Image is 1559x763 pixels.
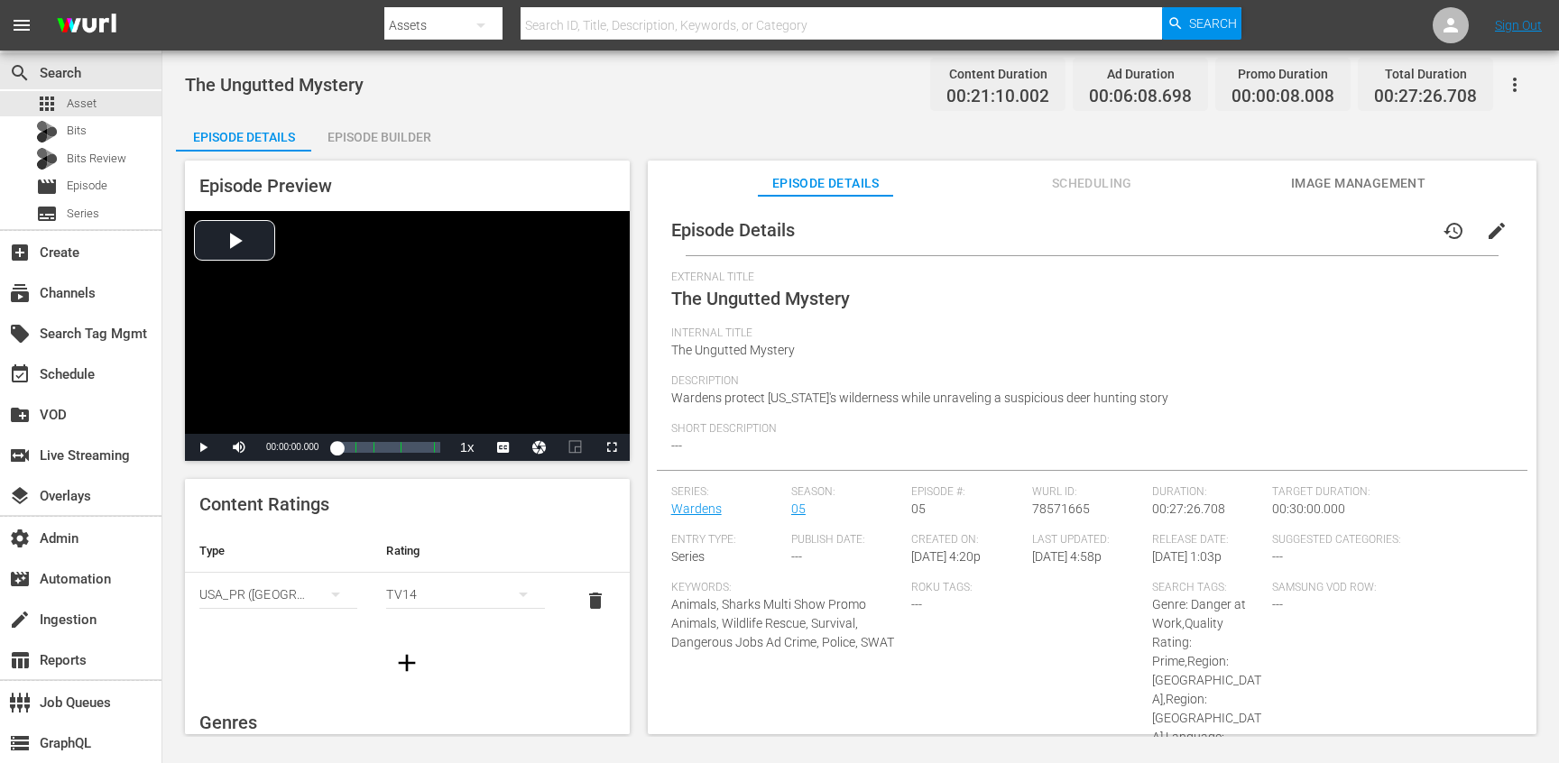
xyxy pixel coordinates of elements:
[337,442,439,453] div: Progress Bar
[1024,172,1159,195] span: Scheduling
[1272,485,1504,500] span: Target Duration:
[671,597,894,649] span: Animals, Sharks Multi Show Promo Animals, Wildlife Rescue, Survival, Dangerous Jobs Ad Crime, Pol...
[199,175,332,197] span: Episode Preview
[1032,533,1143,547] span: Last Updated:
[9,692,31,713] span: Job Queues
[185,211,630,461] div: Video Player
[911,581,1143,595] span: Roku Tags:
[1374,87,1477,107] span: 00:27:26.708
[1432,209,1475,253] button: history
[67,177,107,195] span: Episode
[911,485,1022,500] span: Episode #:
[1152,581,1263,595] span: Search Tags:
[911,501,926,516] span: 05
[1089,61,1192,87] div: Ad Duration
[185,529,372,573] th: Type
[11,14,32,36] span: menu
[791,533,902,547] span: Publish Date:
[9,62,31,84] span: Search
[221,434,257,461] button: Mute
[671,288,850,309] span: The Ungutted Mystery
[1162,7,1241,40] button: Search
[9,323,31,345] span: Search Tag Mgmt
[9,568,31,590] span: Automation
[449,434,485,461] button: Playback Rate
[671,374,1504,389] span: Description
[9,485,31,507] span: Overlays
[671,326,1504,341] span: Internal Title
[671,485,782,500] span: Series:
[671,343,795,357] span: The Ungutted Mystery
[1032,501,1090,516] span: 78571665
[9,282,31,304] span: Channels
[67,122,87,140] span: Bits
[1272,597,1283,611] span: ---
[67,205,99,223] span: Series
[585,590,606,611] span: delete
[671,501,722,516] a: Wardens
[1495,18,1542,32] a: Sign Out
[671,438,682,453] span: ---
[9,363,31,385] span: Schedule
[1232,61,1334,87] div: Promo Duration
[671,219,795,241] span: Episode Details
[485,434,521,461] button: Captions
[1272,501,1345,516] span: 00:30:00.000
[185,74,364,96] span: The Ungutted Mystery
[1032,485,1143,500] span: Wurl ID:
[1486,220,1508,242] span: edit
[594,434,630,461] button: Fullscreen
[1152,597,1261,763] span: Genre: Danger at Work,Quality Rating: Prime,Region: [GEOGRAPHIC_DATA],Region: [GEOGRAPHIC_DATA],L...
[1152,501,1225,516] span: 00:27:26.708
[671,271,1504,285] span: External Title
[36,148,58,170] div: Bits Review
[311,115,447,159] div: Episode Builder
[911,533,1022,547] span: Created On:
[199,493,329,515] span: Content Ratings
[9,732,31,754] span: GraphQL
[9,404,31,426] span: VOD
[1032,549,1102,564] span: [DATE] 4:58p
[1272,581,1383,595] span: Samsung VOD Row:
[1290,172,1425,195] span: Image Management
[9,242,31,263] span: Create
[671,533,782,547] span: Entry Type:
[311,115,447,152] button: Episode Builder
[36,93,58,115] span: Asset
[185,529,630,629] table: simple table
[43,5,130,47] img: ans4CAIJ8jUAAAAAAAAAAAAAAAAAAAAAAAAgQb4GAAAAAAAAAAAAAAAAAAAAAAAAJMjXAAAAAAAAAAAAAAAAAAAAAAAAgAT5G...
[521,434,558,461] button: Jump To Time
[36,203,58,225] span: Series
[1152,533,1263,547] span: Release Date:
[574,579,617,622] button: delete
[36,176,58,198] span: Episode
[176,115,311,152] button: Episode Details
[9,649,31,671] span: Reports
[1232,87,1334,107] span: 00:00:08.008
[266,442,318,452] span: 00:00:00.000
[671,391,1168,405] span: Wardens protect [US_STATE]'s wilderness while unraveling a suspicious deer hunting story
[1475,209,1518,253] button: edit
[199,712,257,733] span: Genres
[1443,220,1464,242] span: history
[791,485,902,500] span: Season:
[1272,533,1504,547] span: Suggested Categories:
[9,445,31,466] span: Live Streaming
[176,115,311,159] div: Episode Details
[911,597,922,611] span: ---
[1272,549,1283,564] span: ---
[372,529,558,573] th: Rating
[671,422,1504,437] span: Short Description
[671,581,903,595] span: Keywords:
[36,121,58,142] div: Bits
[67,95,97,113] span: Asset
[791,549,802,564] span: ---
[185,434,221,461] button: Play
[1152,549,1222,564] span: [DATE] 1:03p
[1089,87,1192,107] span: 00:06:08.698
[946,61,1049,87] div: Content Duration
[791,501,806,516] a: 05
[1374,61,1477,87] div: Total Duration
[758,172,893,195] span: Episode Details
[9,528,31,549] span: Admin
